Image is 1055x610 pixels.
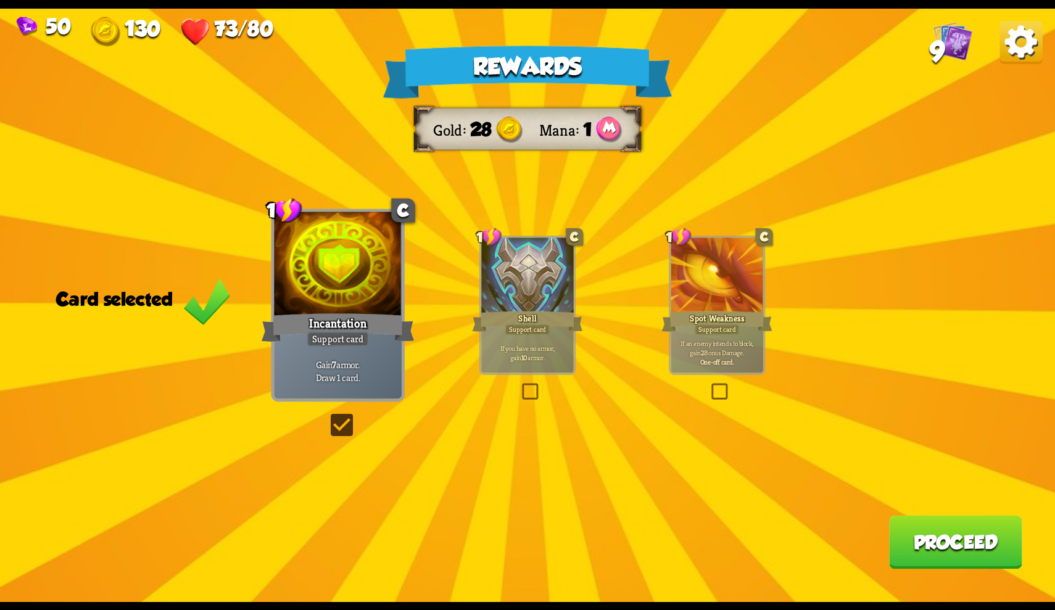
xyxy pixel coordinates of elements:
b: 2 [701,348,705,357]
div: Spot Weakness [662,309,772,334]
div: Gems [17,14,70,38]
span: 73/80 [215,16,273,40]
span: 28 [470,119,492,141]
p: If an enemy intends to block, gain Bonus Damage. [673,339,761,357]
img: Gold.png [496,117,523,143]
div: C [566,228,584,245]
div: C [756,228,773,245]
span: 1 [583,119,592,141]
img: Gold.png [91,16,121,46]
img: Heart.png [181,16,210,46]
img: Mana_Points.png [596,117,622,143]
span: 9 [930,36,945,68]
img: Green_Check_Mark_Icon.png [183,276,231,326]
img: Gem.png [17,16,38,36]
p: If you have no armor, gain armor. [484,344,571,362]
img: Cards_Icon.png [933,21,972,60]
div: 1 [666,227,692,246]
div: Card selected [56,289,231,310]
div: Gold [433,120,470,139]
div: 1 [267,197,302,223]
p: Gain armor. Draw 1 card. [278,358,399,383]
div: Shell [472,309,582,334]
div: Rewards [383,46,672,99]
div: Support card [505,324,550,335]
div: C [391,198,415,221]
span: 130 [125,16,160,40]
div: View all the cards in your deck [933,21,972,65]
img: Options_Button.png [999,21,1042,64]
div: Mana [539,120,583,139]
button: Proceed [889,515,1022,569]
div: Support card [695,324,740,335]
div: Health [181,16,273,46]
div: Support card [307,331,369,347]
div: Incantation [262,310,415,344]
b: One-off card. [700,357,734,366]
b: 7 [332,358,336,370]
b: 10 [521,352,527,361]
div: Gold [91,16,160,46]
div: 1 [476,227,502,246]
